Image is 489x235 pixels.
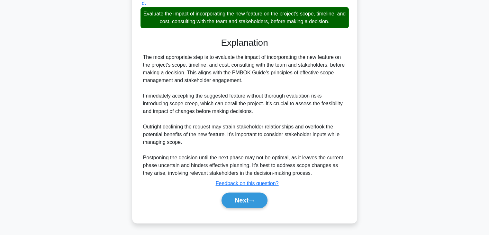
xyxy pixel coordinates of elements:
span: d. [142,0,146,6]
h3: Explanation [144,37,345,48]
button: Next [222,193,267,208]
div: Evaluate the impact of incorporating the new feature on the project's scope, timeline, and cost, ... [140,7,349,28]
div: The most appropriate step is to evaluate the impact of incorporating the new feature on the proje... [143,53,346,177]
a: Feedback on this question? [216,181,279,186]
